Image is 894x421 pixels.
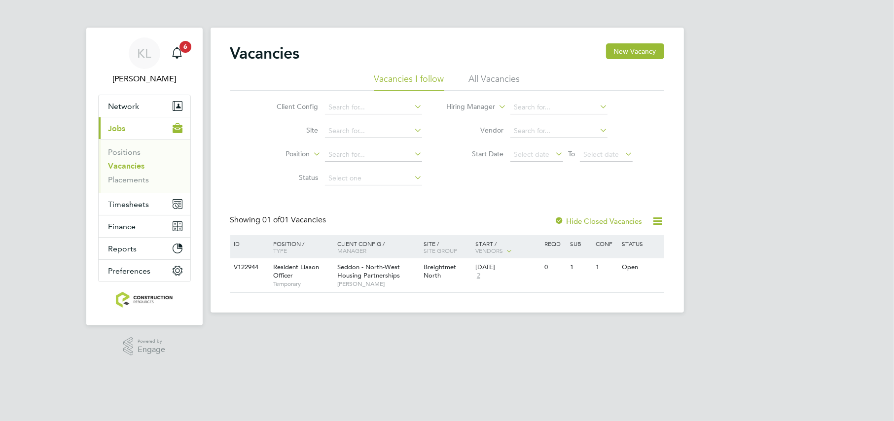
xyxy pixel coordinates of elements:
[594,235,619,252] div: Conf
[337,263,400,280] span: Seddon - North-West Housing Partnerships
[542,235,568,252] div: Reqd
[230,43,300,63] h2: Vacancies
[273,280,332,288] span: Temporary
[99,215,190,237] button: Finance
[232,235,266,252] div: ID
[86,28,203,325] nav: Main navigation
[108,222,136,231] span: Finance
[108,200,149,209] span: Timesheets
[565,147,578,160] span: To
[273,246,287,254] span: Type
[232,258,266,277] div: V122944
[475,263,539,272] div: [DATE]
[167,37,187,69] a: 6
[514,150,549,159] span: Select date
[108,175,149,184] a: Placements
[447,149,503,158] label: Start Date
[568,258,593,277] div: 1
[568,235,593,252] div: Sub
[325,124,422,138] input: Search for...
[473,235,542,260] div: Start /
[98,37,191,85] a: KL[PERSON_NAME]
[447,126,503,135] label: Vendor
[337,246,366,254] span: Manager
[230,215,328,225] div: Showing
[99,193,190,215] button: Timesheets
[337,280,419,288] span: [PERSON_NAME]
[273,263,319,280] span: Resident Liason Officer
[594,258,619,277] div: 1
[263,215,326,225] span: 01 Vacancies
[108,102,140,111] span: Network
[108,266,151,276] span: Preferences
[261,126,318,135] label: Site
[138,337,165,346] span: Powered by
[138,346,165,354] span: Engage
[335,235,421,259] div: Client Config /
[424,246,457,254] span: Site Group
[261,173,318,182] label: Status
[606,43,664,59] button: New Vacancy
[619,235,662,252] div: Status
[253,149,310,159] label: Position
[261,102,318,111] label: Client Config
[475,246,503,254] span: Vendors
[510,101,608,114] input: Search for...
[98,73,191,85] span: Kate Lomax
[98,292,191,308] a: Go to home page
[116,292,173,308] img: construction-resources-logo-retina.png
[99,139,190,193] div: Jobs
[99,95,190,117] button: Network
[99,117,190,139] button: Jobs
[438,102,495,112] label: Hiring Manager
[555,216,643,226] label: Hide Closed Vacancies
[325,172,422,185] input: Select one
[108,244,137,253] span: Reports
[123,337,165,356] a: Powered byEngage
[374,73,444,91] li: Vacancies I follow
[583,150,619,159] span: Select date
[108,124,126,133] span: Jobs
[475,272,482,280] span: 2
[179,41,191,53] span: 6
[469,73,520,91] li: All Vacancies
[424,263,456,280] span: Breightmet North
[99,260,190,281] button: Preferences
[266,235,335,259] div: Position /
[325,101,422,114] input: Search for...
[263,215,281,225] span: 01 of
[510,124,608,138] input: Search for...
[421,235,473,259] div: Site /
[325,148,422,162] input: Search for...
[138,47,151,60] span: KL
[619,258,662,277] div: Open
[108,147,141,157] a: Positions
[108,161,145,171] a: Vacancies
[99,238,190,259] button: Reports
[542,258,568,277] div: 0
